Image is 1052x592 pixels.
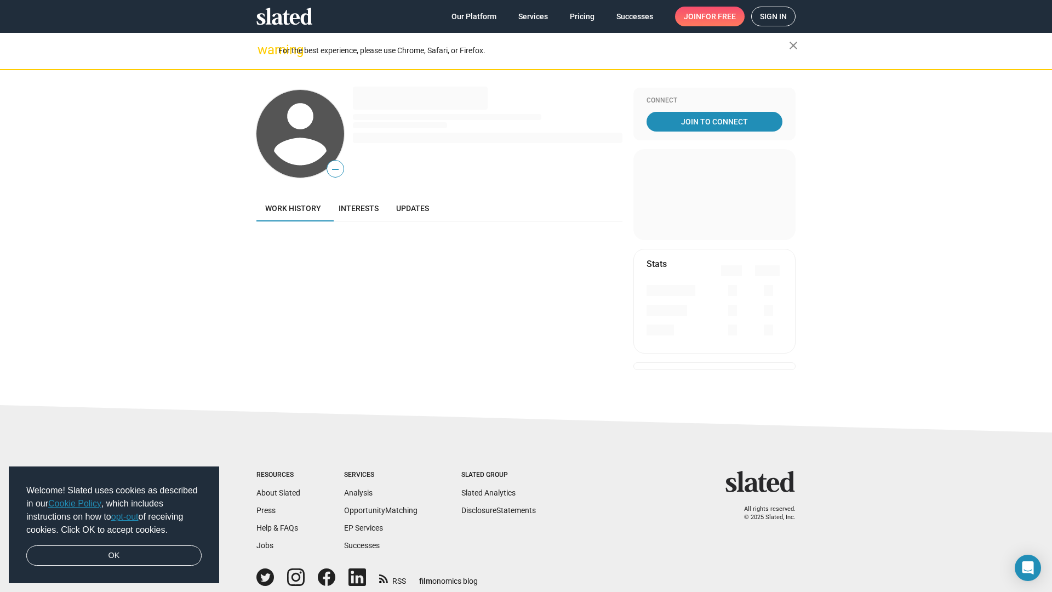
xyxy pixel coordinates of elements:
[344,523,383,532] a: EP Services
[419,567,478,587] a: filmonomics blog
[518,7,548,26] span: Services
[616,7,653,26] span: Successes
[256,523,298,532] a: Help & FAQs
[647,258,667,270] mat-card-title: Stats
[330,195,387,221] a: Interests
[461,471,536,480] div: Slated Group
[9,466,219,584] div: cookieconsent
[733,505,796,521] p: All rights reserved. © 2025 Slated, Inc.
[256,195,330,221] a: Work history
[461,506,536,515] a: DisclosureStatements
[647,112,782,132] a: Join To Connect
[256,471,300,480] div: Resources
[48,499,101,508] a: Cookie Policy
[344,488,373,497] a: Analysis
[760,7,787,26] span: Sign in
[684,7,736,26] span: Join
[344,506,418,515] a: OpportunityMatching
[278,43,789,58] div: For the best experience, please use Chrome, Safari, or Firefox.
[344,471,418,480] div: Services
[647,96,782,105] div: Connect
[570,7,594,26] span: Pricing
[26,484,202,537] span: Welcome! Slated uses cookies as described in our , which includes instructions on how to of recei...
[111,512,139,521] a: opt-out
[396,204,429,213] span: Updates
[461,488,516,497] a: Slated Analytics
[561,7,603,26] a: Pricing
[751,7,796,26] a: Sign in
[675,7,745,26] a: Joinfor free
[379,570,406,587] a: RSS
[327,162,344,177] span: —
[510,7,557,26] a: Services
[701,7,736,26] span: for free
[258,43,271,56] mat-icon: warning
[344,541,380,550] a: Successes
[787,39,800,52] mat-icon: close
[1015,555,1041,581] div: Open Intercom Messenger
[649,112,780,132] span: Join To Connect
[256,506,276,515] a: Press
[265,204,321,213] span: Work history
[608,7,662,26] a: Successes
[451,7,496,26] span: Our Platform
[419,577,432,585] span: film
[26,545,202,566] a: dismiss cookie message
[339,204,379,213] span: Interests
[387,195,438,221] a: Updates
[256,488,300,497] a: About Slated
[256,541,273,550] a: Jobs
[443,7,505,26] a: Our Platform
